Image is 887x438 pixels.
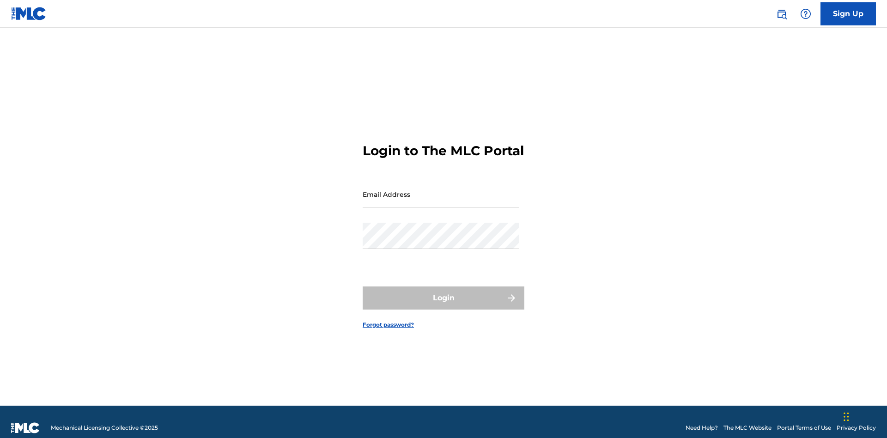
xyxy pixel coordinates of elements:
img: help [800,8,811,19]
a: The MLC Website [723,424,772,432]
img: search [776,8,787,19]
a: Sign Up [820,2,876,25]
a: Portal Terms of Use [777,424,831,432]
img: logo [11,422,40,433]
div: Drag [844,403,849,431]
a: Privacy Policy [837,424,876,432]
img: MLC Logo [11,7,47,20]
a: Public Search [772,5,791,23]
iframe: Chat Widget [841,394,887,438]
a: Need Help? [686,424,718,432]
h3: Login to The MLC Portal [363,143,524,159]
span: Mechanical Licensing Collective © 2025 [51,424,158,432]
a: Forgot password? [363,321,414,329]
div: Help [796,5,815,23]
